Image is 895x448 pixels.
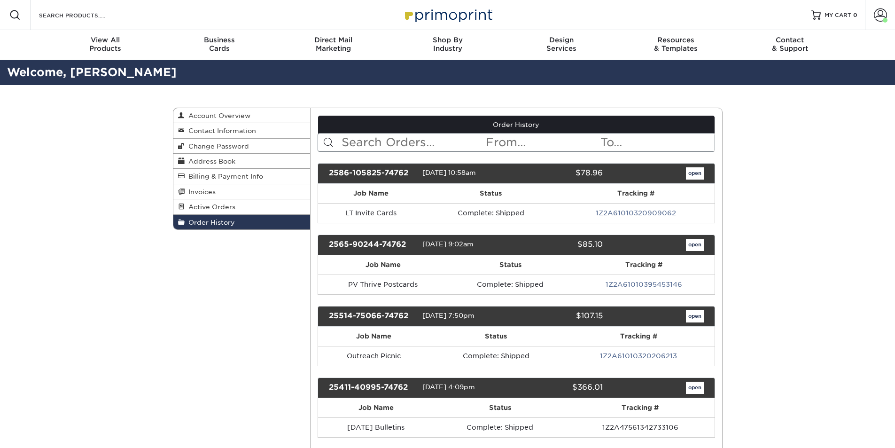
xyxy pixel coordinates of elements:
span: Contact [733,36,847,44]
td: LT Invite Cards [318,203,424,223]
div: $366.01 [509,382,610,394]
a: BusinessCards [162,30,276,60]
a: open [686,239,704,251]
div: Marketing [276,36,390,53]
span: Active Orders [185,203,235,211]
input: To... [599,134,714,151]
th: Job Name [318,327,429,346]
span: Design [505,36,619,44]
a: View AllProducts [48,30,163,60]
td: [DATE] Bulletins [318,417,434,437]
a: Billing & Payment Info [173,169,311,184]
div: Industry [390,36,505,53]
td: Complete: Shipped [424,203,558,223]
div: $85.10 [509,239,610,251]
a: Order History [173,215,311,229]
span: MY CART [825,11,851,19]
span: 0 [853,12,857,18]
a: open [686,382,704,394]
span: Direct Mail [276,36,390,44]
span: Change Password [185,142,249,150]
span: Shop By [390,36,505,44]
span: Resources [619,36,733,44]
a: open [686,167,704,180]
div: $78.96 [509,167,610,180]
a: 1Z2A61010320909062 [596,209,676,217]
span: [DATE] 9:02am [422,240,474,248]
a: open [686,310,704,322]
a: Change Password [173,139,311,154]
th: Status [434,398,566,417]
span: Address Book [185,157,235,165]
span: Business [162,36,276,44]
div: & Templates [619,36,733,53]
a: Resources& Templates [619,30,733,60]
td: Outreach Picnic [318,346,429,366]
div: 2586-105825-74762 [322,167,422,180]
div: Products [48,36,163,53]
th: Job Name [318,255,448,275]
td: 1Z2A47561342733106 [566,417,715,437]
span: Account Overview [185,112,250,119]
div: Services [505,36,619,53]
span: View All [48,36,163,44]
a: 1Z2A61010320206213 [600,352,677,360]
td: Complete: Shipped [429,346,563,366]
span: Contact Information [185,127,256,134]
span: Order History [185,219,235,226]
div: & Support [733,36,847,53]
a: Address Book [173,154,311,169]
th: Job Name [318,184,424,203]
div: 25514-75066-74762 [322,310,422,322]
th: Tracking # [573,255,715,275]
span: Invoices [185,188,216,196]
a: Invoices [173,184,311,199]
input: Search Orders... [341,134,485,151]
a: 1Z2A61010395453146 [606,281,682,288]
a: Contact& Support [733,30,847,60]
a: Order History [318,116,715,134]
a: Direct MailMarketing [276,30,390,60]
span: Billing & Payment Info [185,173,263,180]
a: DesignServices [505,30,619,60]
input: From... [485,134,599,151]
a: Active Orders [173,199,311,214]
div: 2565-90244-74762 [322,239,422,251]
td: PV Thrive Postcards [318,275,448,294]
td: Complete: Shipped [448,275,573,294]
th: Tracking # [557,184,714,203]
th: Status [424,184,558,203]
div: Cards [162,36,276,53]
th: Status [448,255,573,275]
a: Shop ByIndustry [390,30,505,60]
input: SEARCH PRODUCTS..... [38,9,130,21]
a: Account Overview [173,108,311,123]
th: Tracking # [563,327,715,346]
th: Job Name [318,398,434,417]
td: Complete: Shipped [434,417,566,437]
span: [DATE] 4:09pm [422,383,475,391]
th: Status [429,327,563,346]
div: $107.15 [509,310,610,322]
a: Contact Information [173,123,311,138]
th: Tracking # [566,398,715,417]
span: [DATE] 7:50pm [422,312,475,319]
span: [DATE] 10:58am [422,169,476,176]
div: 25411-40995-74762 [322,382,422,394]
img: Primoprint [401,5,495,25]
